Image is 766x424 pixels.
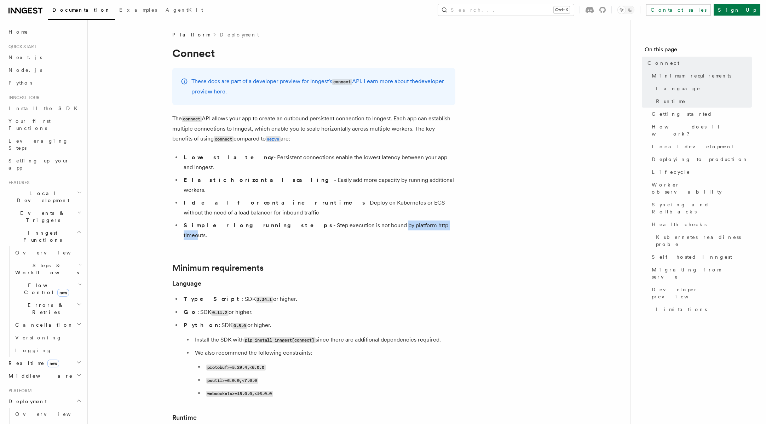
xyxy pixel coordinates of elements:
[12,259,83,279] button: Steps & Workflows
[12,408,83,420] a: Overview
[653,82,752,95] a: Language
[184,222,333,229] strong: Simpler long running steps
[182,198,455,218] li: - Deploy on Kubernetes or ECS without the need of a load balancer for inbound traffic
[211,310,229,316] code: 0.11.2
[649,69,752,82] a: Minimum requirements
[656,306,707,313] span: Limitations
[182,116,202,122] code: connect
[6,398,47,405] span: Deployment
[652,123,752,137] span: How does it work?
[6,210,77,224] span: Events & Triggers
[649,198,752,218] a: Syncing and Rollbacks
[652,181,752,195] span: Worker observability
[652,201,752,215] span: Syncing and Rollbacks
[649,218,752,231] a: Health checks
[15,250,88,256] span: Overview
[656,234,752,248] span: Kubernetes readiness probe
[12,262,79,276] span: Steps & Workflows
[645,45,752,57] h4: On this page
[649,153,752,166] a: Deploying to production
[652,156,748,163] span: Deploying to production
[206,378,258,384] code: psutil>=6.0.0,<7.0.0
[645,57,752,69] a: Connect
[266,135,281,142] a: serve
[6,190,77,204] span: Local Development
[206,365,266,371] code: protobuf>=5.29.4,<6.0.0
[15,348,52,353] span: Logging
[649,140,752,153] a: Local development
[115,2,161,19] a: Examples
[8,67,42,73] span: Node.js
[8,55,42,60] span: Next.js
[6,246,83,357] div: Inngest Functions
[184,296,242,302] strong: TypeScript
[184,309,197,315] strong: Go
[653,231,752,251] a: Kubernetes readiness probe
[182,220,455,240] li: - Step execution is not bound by platform http timeouts.
[646,4,711,16] a: Contact sales
[184,199,366,206] strong: Ideal for container runtimes
[8,138,68,151] span: Leveraging Steps
[652,168,690,176] span: Lifecycle
[57,289,69,297] span: new
[652,110,712,118] span: Getting started
[182,294,455,304] li: : SDK or higher.
[184,322,219,328] strong: Python
[12,319,83,331] button: Cancellation
[12,321,74,328] span: Cancellation
[15,411,88,417] span: Overview
[6,51,83,64] a: Next.js
[47,360,59,367] span: new
[6,227,83,246] button: Inngest Functions
[52,7,111,13] span: Documentation
[12,246,83,259] a: Overview
[172,279,201,288] a: Language
[652,286,752,300] span: Developer preview
[617,6,634,14] button: Toggle dark mode
[182,320,455,399] li: : SDK or higher.
[172,413,197,423] a: Runtime
[6,207,83,227] button: Events & Triggers
[6,187,83,207] button: Local Development
[8,118,51,131] span: Your first Functions
[656,85,701,92] span: Language
[8,80,34,86] span: Python
[649,120,752,140] a: How does it work?
[172,47,455,59] h1: Connect
[191,76,447,97] p: These docs are part of a developer preview for Inngest's API. Learn more about the .
[12,302,77,316] span: Errors & Retries
[6,102,83,115] a: Install the SDK
[6,369,83,382] button: Middleware
[649,178,752,198] a: Worker observability
[6,180,29,185] span: Features
[6,154,83,174] a: Setting up your app
[656,98,686,105] span: Runtime
[6,388,32,394] span: Platform
[12,279,83,299] button: Flow Controlnew
[6,95,40,101] span: Inngest tour
[172,31,210,38] span: Platform
[649,166,752,178] a: Lifecycle
[6,360,59,367] span: Realtime
[649,283,752,303] a: Developer preview
[193,335,455,345] li: Install the SDK with since there are additional dependencies required.
[172,114,455,144] p: The API allows your app to create an outbound persistent connection to Inngest. Each app can esta...
[6,25,83,38] a: Home
[12,282,78,296] span: Flow Control
[119,7,157,13] span: Examples
[214,136,234,142] code: connect
[12,344,83,357] a: Logging
[8,28,28,35] span: Home
[12,299,83,319] button: Errors & Retries
[182,175,455,195] li: - Easily add more capacity by running additional workers.
[438,4,574,16] button: Search...Ctrl+K
[256,297,273,303] code: 3.34.1
[172,263,264,273] a: Minimum requirements
[8,105,82,111] span: Install the SDK
[15,335,62,340] span: Versioning
[652,143,734,150] span: Local development
[184,154,273,161] strong: Lowest latency
[652,221,707,228] span: Health checks
[6,44,36,50] span: Quick start
[6,229,76,243] span: Inngest Functions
